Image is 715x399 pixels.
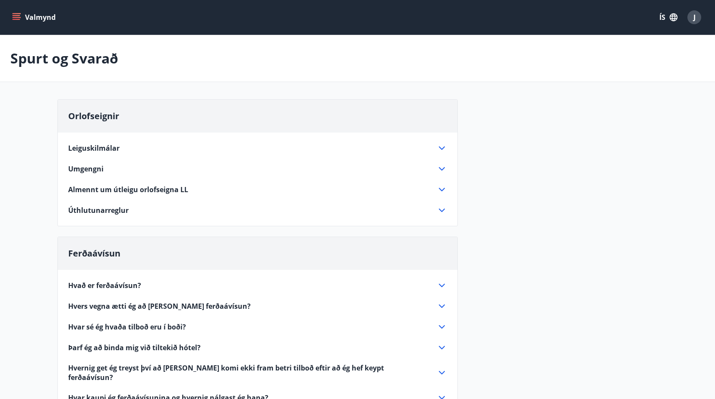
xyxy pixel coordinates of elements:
span: Ferðaávísun [68,247,120,259]
button: J [684,7,705,28]
span: J [693,13,696,22]
span: Almennt um útleigu orlofseigna LL [68,185,188,194]
div: Þarf ég að binda mig við tiltekið hótel? [68,342,447,353]
span: Orlofseignir [68,110,119,122]
span: Leiguskilmálar [68,143,120,153]
div: Hvar sé ég hvaða tilboð eru í boði? [68,322,447,332]
div: Leiguskilmálar [68,143,447,153]
div: Almennt um útleigu orlofseigna LL [68,184,447,195]
div: Umgengni [68,164,447,174]
div: Úthlutunarreglur [68,205,447,215]
span: Hvernig get ég treyst því að [PERSON_NAME] komi ekki fram betri tilboð eftir að ég hef keypt ferð... [68,363,426,382]
span: Þarf ég að binda mig við tiltekið hótel? [68,343,201,352]
span: Hvað er ferðaávísun? [68,281,141,290]
button: menu [10,9,59,25]
span: Umgengni [68,164,104,174]
p: Spurt og Svarað [10,49,118,68]
div: Hvað er ferðaávísun? [68,280,447,291]
span: Hvar sé ég hvaða tilboð eru í boði? [68,322,186,332]
button: ÍS [655,9,682,25]
div: Hvernig get ég treyst því að [PERSON_NAME] komi ekki fram betri tilboð eftir að ég hef keypt ferð... [68,363,447,382]
span: Úthlutunarreglur [68,206,129,215]
span: Hvers vegna ætti ég að [PERSON_NAME] ferðaávísun? [68,301,251,311]
div: Hvers vegna ætti ég að [PERSON_NAME] ferðaávísun? [68,301,447,311]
